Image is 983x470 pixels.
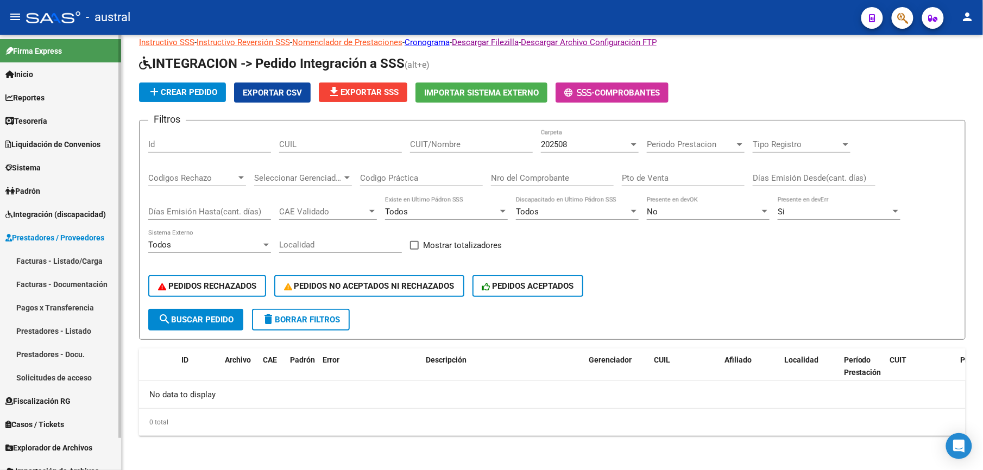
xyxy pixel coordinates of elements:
span: - [564,88,595,98]
datatable-header-cell: CAE [259,348,286,396]
mat-icon: person [961,10,974,23]
button: Importar Sistema Externo [415,82,547,103]
datatable-header-cell: Localidad [780,348,840,396]
button: Crear Pedido [139,82,226,102]
datatable-header-cell: ID [177,348,220,396]
a: Instructivo SSS [139,37,194,47]
a: Nomenclador de Prestaciones [292,37,402,47]
datatable-header-cell: Descripción [421,348,584,396]
span: Inicio [5,68,33,80]
mat-icon: search [158,313,171,326]
span: Liquidación de Convenios [5,138,100,150]
a: Descargar Filezilla [452,37,519,47]
span: Explorador de Archivos [5,442,92,454]
span: PEDIDOS NO ACEPTADOS NI RECHAZADOS [284,281,455,291]
span: CAE Validado [279,207,367,217]
span: Periodo Prestacion [647,139,735,149]
span: Descripción [426,355,467,364]
span: Todos [516,207,539,217]
span: Fiscalización RG [5,395,71,407]
span: Borrar Filtros [262,315,340,325]
span: PEDIDOS RECHAZADOS [158,281,256,291]
div: No data to display [139,381,966,408]
span: Buscar Pedido [158,315,234,325]
mat-icon: add [148,85,161,98]
datatable-header-cell: CUIT [886,348,956,396]
span: Error [323,355,339,364]
span: Seleccionar Gerenciador [254,173,342,183]
a: Descargar Archivo Configuración FTP [521,37,657,47]
span: Comprobantes [595,88,660,98]
span: Crear Pedido [148,87,217,97]
mat-icon: menu [9,10,22,23]
datatable-header-cell: Gerenciador [584,348,650,396]
button: Buscar Pedido [148,309,243,331]
span: Afiliado [724,355,752,364]
a: Instructivo Reversión SSS [197,37,290,47]
datatable-header-cell: CUIL [650,348,720,396]
span: Gerenciador [589,355,632,364]
datatable-header-cell: Error [318,348,421,396]
button: PEDIDOS ACEPTADOS [472,275,584,297]
span: No [647,207,658,217]
span: - austral [86,5,130,29]
span: Tesorería [5,115,47,127]
span: Reportes [5,92,45,104]
button: PEDIDOS RECHAZADOS [148,275,266,297]
p: - - - - - [139,36,966,48]
span: Localidad [784,355,818,364]
div: 0 total [139,409,966,436]
a: Cronograma [405,37,450,47]
span: (alt+e) [405,60,430,70]
span: Casos / Tickets [5,418,64,430]
datatable-header-cell: Período Prestación [840,348,886,396]
span: Padrón [5,185,40,197]
button: Borrar Filtros [252,309,350,331]
button: -Comprobantes [556,82,669,103]
span: Padrón [290,355,315,364]
button: Exportar SSS [319,82,407,102]
span: Todos [385,207,408,217]
span: PEDIDOS ACEPTADOS [482,281,574,291]
button: PEDIDOS NO ACEPTADOS NI RECHAZADOS [274,275,464,297]
span: Período Prestación [844,355,881,377]
datatable-header-cell: Padrón [286,348,318,396]
span: ID [181,355,188,364]
span: Exportar CSV [243,88,302,98]
span: Integración (discapacidad) [5,208,106,220]
span: Sistema [5,162,41,174]
button: Exportar CSV [234,82,311,103]
h3: Filtros [148,112,186,127]
mat-icon: file_download [327,85,341,98]
span: Prestadores / Proveedores [5,232,104,244]
datatable-header-cell: Afiliado [720,348,780,396]
span: Si [778,207,785,217]
span: Codigos Rechazo [148,173,236,183]
span: CUIT [890,355,907,364]
span: CAE [263,355,277,364]
datatable-header-cell: Archivo [220,348,259,396]
span: INTEGRACION -> Pedido Integración a SSS [139,56,405,71]
div: Open Intercom Messenger [946,433,972,459]
span: Firma Express [5,45,62,57]
span: Exportar SSS [327,87,399,97]
span: Mostrar totalizadores [423,239,502,252]
span: 202508 [541,139,567,149]
span: CUIL [654,355,670,364]
span: Tipo Registro [753,139,841,149]
span: Todos [148,240,171,250]
mat-icon: delete [262,313,275,326]
span: Archivo [225,355,251,364]
span: Importar Sistema Externo [424,88,539,98]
